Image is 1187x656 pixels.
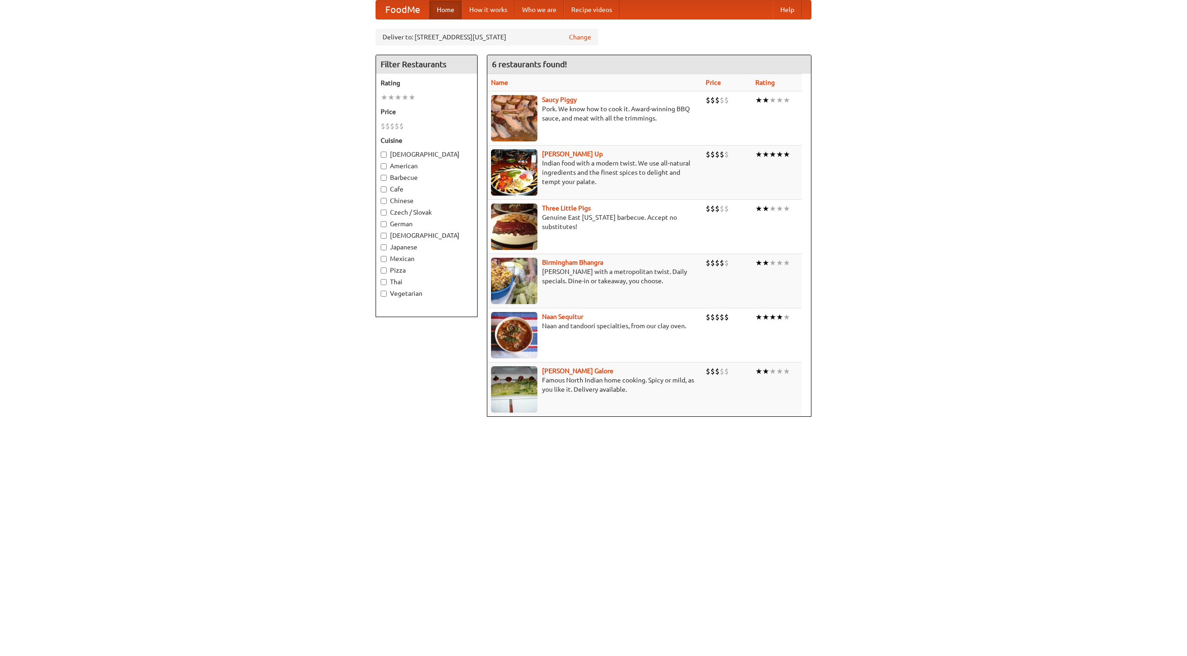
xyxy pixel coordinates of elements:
[491,79,508,86] a: Name
[710,258,715,268] li: $
[388,92,395,102] li: ★
[564,0,619,19] a: Recipe videos
[491,321,698,331] p: Naan and tandoori specialties, from our clay oven.
[715,95,720,105] li: $
[783,258,790,268] li: ★
[381,254,472,263] label: Mexican
[491,149,537,196] img: curryup.jpg
[776,95,783,105] li: ★
[385,121,390,131] li: $
[390,121,395,131] li: $
[381,267,387,274] input: Pizza
[376,29,598,45] div: Deliver to: [STREET_ADDRESS][US_STATE]
[776,312,783,322] li: ★
[408,92,415,102] li: ★
[381,78,472,88] h5: Rating
[491,312,537,358] img: naansequitur.jpg
[381,173,472,182] label: Barbecue
[710,312,715,322] li: $
[376,0,429,19] a: FoodMe
[724,366,729,376] li: $
[715,258,720,268] li: $
[783,149,790,159] li: ★
[724,258,729,268] li: $
[542,313,583,320] b: Naan Sequitur
[429,0,462,19] a: Home
[715,366,720,376] li: $
[399,121,404,131] li: $
[402,92,408,102] li: ★
[491,366,537,413] img: currygalore.jpg
[395,92,402,102] li: ★
[755,204,762,214] li: ★
[381,161,472,171] label: American
[381,289,472,298] label: Vegetarian
[706,312,710,322] li: $
[381,219,472,229] label: German
[762,312,769,322] li: ★
[776,258,783,268] li: ★
[376,55,477,74] h4: Filter Restaurants
[769,149,776,159] li: ★
[491,159,698,186] p: Indian food with a modern twist. We use all-natural ingredients and the finest spices to delight ...
[381,231,472,240] label: [DEMOGRAPHIC_DATA]
[381,242,472,252] label: Japanese
[381,198,387,204] input: Chinese
[491,376,698,394] p: Famous North Indian home cooking. Spicy or mild, as you like it. Delivery available.
[381,136,472,145] h5: Cuisine
[381,244,387,250] input: Japanese
[542,96,577,103] b: Saucy Piggy
[542,259,603,266] a: Birmingham Bhangra
[773,0,802,19] a: Help
[762,366,769,376] li: ★
[762,149,769,159] li: ★
[769,258,776,268] li: ★
[720,258,724,268] li: $
[710,366,715,376] li: $
[491,258,537,304] img: bhangra.jpg
[724,204,729,214] li: $
[491,104,698,123] p: Pork. We know how to cook it. Award-winning BBQ sauce, and meat with all the trimmings.
[542,150,603,158] a: [PERSON_NAME] Up
[769,366,776,376] li: ★
[706,258,710,268] li: $
[381,107,472,116] h5: Price
[769,312,776,322] li: ★
[783,95,790,105] li: ★
[381,208,472,217] label: Czech / Slovak
[395,121,399,131] li: $
[710,149,715,159] li: $
[724,149,729,159] li: $
[515,0,564,19] a: Who we are
[381,175,387,181] input: Barbecue
[783,204,790,214] li: ★
[776,366,783,376] li: ★
[381,291,387,297] input: Vegetarian
[381,150,472,159] label: [DEMOGRAPHIC_DATA]
[706,79,721,86] a: Price
[569,32,591,42] a: Change
[706,95,710,105] li: $
[542,204,591,212] a: Three Little Pigs
[755,366,762,376] li: ★
[710,95,715,105] li: $
[755,258,762,268] li: ★
[381,221,387,227] input: German
[720,149,724,159] li: $
[715,204,720,214] li: $
[491,213,698,231] p: Genuine East [US_STATE] barbecue. Accept no substitutes!
[769,204,776,214] li: ★
[755,79,775,86] a: Rating
[720,312,724,322] li: $
[710,204,715,214] li: $
[783,366,790,376] li: ★
[762,95,769,105] li: ★
[762,204,769,214] li: ★
[724,95,729,105] li: $
[491,95,537,141] img: saucy.jpg
[755,149,762,159] li: ★
[381,279,387,285] input: Thai
[381,210,387,216] input: Czech / Slovak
